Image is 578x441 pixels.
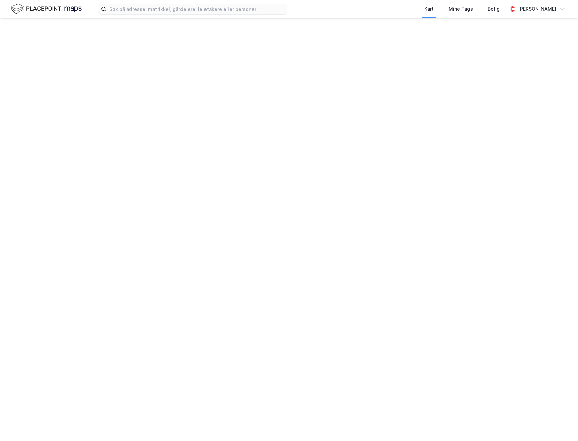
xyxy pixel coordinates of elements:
div: Bolig [488,5,500,13]
div: Kart [424,5,434,13]
input: Søk på adresse, matrikkel, gårdeiere, leietakere eller personer [106,4,287,14]
img: logo.f888ab2527a4732fd821a326f86c7f29.svg [11,3,82,15]
div: [PERSON_NAME] [518,5,556,13]
div: Mine Tags [449,5,473,13]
